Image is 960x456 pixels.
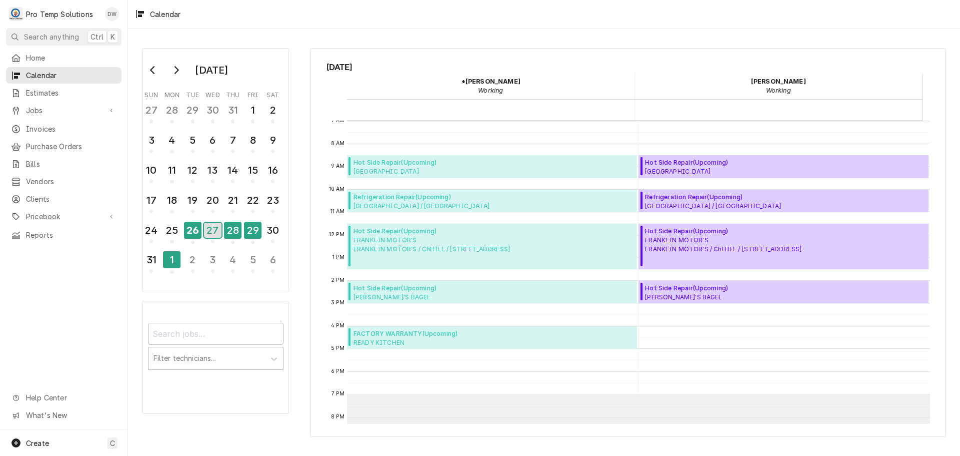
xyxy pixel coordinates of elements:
[638,281,929,304] div: [Service] Hot Side Repair ISAAC'S BAGEL ISACC'S BAGEL / DUR / 1003 W Chapel Hill St, Durham, NC 2...
[347,155,637,178] div: [Service] Hot Side Repair DURHAM BULLS PARK DUR BULLS PARK / DUR / 409 Blackwell St, Durham, NC 2...
[645,236,801,254] span: FRANKLIN MOTOR'S FRANKLIN MOTOR'S / ChHILL / [STREET_ADDRESS]
[110,438,115,448] span: C
[24,32,79,42] span: Search anything
[6,85,121,101] a: Estimates
[143,193,159,208] div: 17
[353,202,554,210] span: [GEOGRAPHIC_DATA] / [GEOGRAPHIC_DATA] [GEOGRAPHIC_DATA] / [GEOGRAPHIC_DATA] / [STREET_ADDRESS]
[6,389,121,406] a: Go to Help Center
[645,284,776,293] span: Hot Side Repair ( Upcoming )
[205,163,220,178] div: 13
[328,299,347,307] span: 3 PM
[161,88,182,100] th: Monday
[26,410,115,420] span: What's New
[353,236,510,254] span: FRANKLIN MOTOR'S FRANKLIN MOTOR'S / ChHILL / [STREET_ADDRESS]
[353,227,510,236] span: Hot Side Repair ( Upcoming )
[142,48,289,292] div: Calendar Day Picker
[243,88,263,100] th: Friday
[26,392,115,403] span: Help Center
[148,314,283,380] div: Calendar Filters
[184,222,201,239] div: 26
[461,78,520,85] strong: *[PERSON_NAME]
[347,155,637,178] div: Hot Side Repair(Upcoming)[GEOGRAPHIC_DATA]DUR BULLS PARK / DUR / [STREET_ADDRESS][PERSON_NAME]
[751,78,806,85] strong: [PERSON_NAME]
[9,7,23,21] div: Pro Temp Solutions's Avatar
[225,133,240,148] div: 7
[265,133,280,148] div: 9
[245,133,260,148] div: 8
[26,176,116,187] span: Vendors
[26,9,93,20] div: Pro Temp Solutions
[347,281,637,304] div: Hot Side Repair(Upcoming)[PERSON_NAME]'S BAGELISACC'S BAGEL / DUR / [STREET_ADDRESS]
[265,223,280,238] div: 30
[105,7,119,21] div: Dana Williams's Avatar
[110,32,115,42] span: K
[143,252,159,267] div: 31
[634,74,922,99] div: Dakota Williams - Working
[265,103,280,118] div: 2
[6,102,121,119] a: Go to Jobs
[347,326,637,349] div: [Service] FACTORY WARRANTY READY KITCHEN PERFECT BOWL / 1451 Richardson Rd #124, Apex, NC 27523 I...
[202,88,222,100] th: Wednesday
[185,133,200,148] div: 5
[353,167,539,175] span: [GEOGRAPHIC_DATA] DUR BULLS PARK / DUR / [STREET_ADDRESS][PERSON_NAME]
[26,105,101,116] span: Jobs
[638,155,929,178] div: Hot Side Repair(Upcoming)[GEOGRAPHIC_DATA]DUR BULLS PARK / DUR / [STREET_ADDRESS][PERSON_NAME]
[638,155,929,178] div: [Service] Hot Side Repair DURHAM BULLS PARK DUR BULLS PARK / DUR / 409 Blackwell St, Durham, NC 2...
[225,252,240,267] div: 4
[245,193,260,208] div: 22
[328,140,347,148] span: 8 AM
[26,230,116,240] span: Reports
[347,74,635,99] div: *Kevin Williams - Working
[6,121,121,137] a: Invoices
[638,190,929,213] div: Refrigeration Repair(Upcoming)[GEOGRAPHIC_DATA] / [GEOGRAPHIC_DATA][GEOGRAPHIC_DATA] / [GEOGRAPHI...
[263,88,283,100] th: Saturday
[164,223,179,238] div: 25
[6,173,121,190] a: Vendors
[26,53,116,63] span: Home
[26,70,116,81] span: Calendar
[26,194,116,204] span: Clients
[245,103,260,118] div: 1
[6,208,121,225] a: Go to Pricebook
[185,193,200,208] div: 19
[191,62,231,79] div: [DATE]
[26,211,101,222] span: Pricebook
[353,329,517,338] span: FACTORY WARRANTY ( Upcoming )
[6,138,121,155] a: Purchase Orders
[143,62,163,78] button: Go to previous month
[638,190,929,213] div: [Service] Refrigeration Repair COLONIAL INN / HILLSBORO COLONIAL INN / HILLSBORO / 153 W King St,...
[645,202,846,210] span: [GEOGRAPHIC_DATA] / [GEOGRAPHIC_DATA] [GEOGRAPHIC_DATA] / [GEOGRAPHIC_DATA] / [STREET_ADDRESS]
[185,163,200,178] div: 12
[245,252,260,267] div: 5
[347,281,637,304] div: [Service] Hot Side Repair ISAAC'S BAGEL ISACC'S BAGEL / DUR / 1003 W Chapel Hill St, Durham, NC 2...
[164,133,179,148] div: 4
[141,88,161,100] th: Sunday
[638,224,929,269] div: [Service] Hot Side Repair FRANKLIN MOTOR'S FRANKLIN MOTOR'S / ChHILL / 601 W Franklin St, Chapel ...
[353,293,484,301] span: [PERSON_NAME]'S BAGEL ISACC'S BAGEL / DUR / [STREET_ADDRESS]
[310,48,946,437] div: Calendar Calendar
[205,252,220,267] div: 3
[205,193,220,208] div: 20
[224,222,241,239] div: 28
[26,439,49,447] span: Create
[225,193,240,208] div: 21
[347,190,637,213] div: [Service] Refrigeration Repair COLONIAL INN / HILLSBORO COLONIAL INN / HILLSBORO / 153 W King St,...
[330,253,347,261] span: 1 PM
[328,208,347,216] span: 11 AM
[329,390,347,398] span: 7 PM
[347,190,637,213] div: Refrigeration Repair(Upcoming)[GEOGRAPHIC_DATA] / [GEOGRAPHIC_DATA][GEOGRAPHIC_DATA] / [GEOGRAPHI...
[166,62,186,78] button: Go to next month
[326,185,347,193] span: 10 AM
[638,224,929,269] div: Hot Side Repair(Upcoming)FRANKLIN MOTOR'SFRANKLIN MOTOR'S / ChHILL / [STREET_ADDRESS]
[328,162,347,170] span: 9 AM
[244,222,261,239] div: 29
[26,159,116,169] span: Bills
[329,117,347,125] span: 7 AM
[328,367,347,375] span: 6 PM
[645,158,830,167] span: Hot Side Repair ( Upcoming )
[645,167,830,175] span: [GEOGRAPHIC_DATA] DUR BULLS PARK / DUR / [STREET_ADDRESS][PERSON_NAME]
[164,163,179,178] div: 11
[326,61,930,74] span: [DATE]
[328,276,347,284] span: 2 PM
[143,223,159,238] div: 24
